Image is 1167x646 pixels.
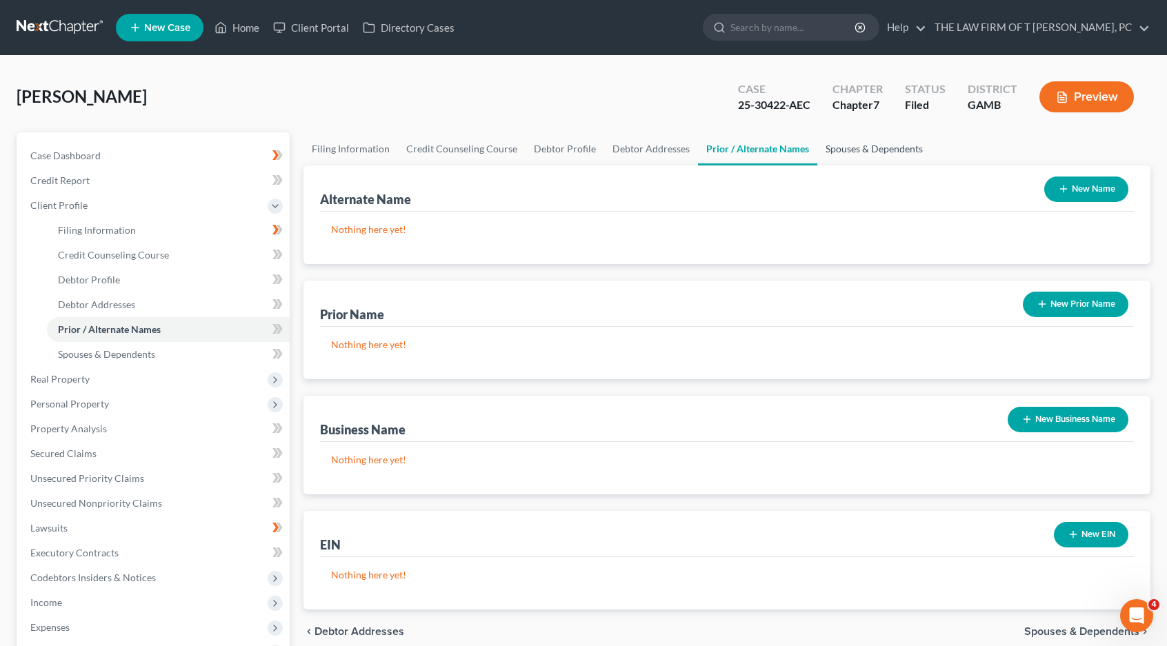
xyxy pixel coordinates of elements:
[30,447,97,459] span: Secured Claims
[17,86,147,106] span: [PERSON_NAME]
[19,416,290,441] a: Property Analysis
[331,453,1123,467] p: Nothing here yet!
[968,81,1017,97] div: District
[303,626,315,637] i: chevron_left
[1023,292,1128,317] button: New Prior Name
[928,15,1150,40] a: THE LAW FIRM OF T [PERSON_NAME], PC
[19,168,290,193] a: Credit Report
[58,348,155,360] span: Spouses & Dependents
[320,536,341,553] div: EIN
[19,491,290,516] a: Unsecured Nonpriority Claims
[303,626,404,637] button: chevron_left Debtor Addresses
[47,218,290,243] a: Filing Information
[47,243,290,268] a: Credit Counseling Course
[320,306,384,323] div: Prior Name
[19,441,290,466] a: Secured Claims
[30,472,144,484] span: Unsecured Priority Claims
[880,15,926,40] a: Help
[1044,176,1128,202] button: New Name
[905,81,946,97] div: Status
[30,522,68,534] span: Lawsuits
[730,14,857,40] input: Search by name...
[303,132,398,165] a: Filing Information
[30,547,119,558] span: Executory Contracts
[144,23,190,33] span: New Case
[58,249,169,261] span: Credit Counseling Course
[1024,626,1139,637] span: Spouses & Dependents
[47,268,290,292] a: Debtor Profile
[30,150,101,161] span: Case Dashboard
[331,568,1123,582] p: Nothing here yet!
[331,338,1123,352] p: Nothing here yet!
[1120,599,1153,632] iframe: Intercom live chat
[1008,407,1128,432] button: New Business Name
[320,191,411,208] div: Alternate Name
[320,421,406,438] div: Business Name
[698,132,817,165] a: Prior / Alternate Names
[19,466,290,491] a: Unsecured Priority Claims
[331,223,1123,236] p: Nothing here yet!
[19,143,290,168] a: Case Dashboard
[47,317,290,342] a: Prior / Alternate Names
[30,423,107,434] span: Property Analysis
[30,199,88,211] span: Client Profile
[1148,599,1159,610] span: 4
[738,81,810,97] div: Case
[832,97,883,113] div: Chapter
[30,398,109,410] span: Personal Property
[19,516,290,541] a: Lawsuits
[968,97,1017,113] div: GAMB
[208,15,266,40] a: Home
[604,132,698,165] a: Debtor Addresses
[315,626,404,637] span: Debtor Addresses
[1054,522,1128,547] button: New EIN
[398,132,526,165] a: Credit Counseling Course
[1039,81,1134,112] button: Preview
[30,497,162,509] span: Unsecured Nonpriority Claims
[58,224,136,236] span: Filing Information
[30,373,90,385] span: Real Property
[58,274,120,285] span: Debtor Profile
[526,132,604,165] a: Debtor Profile
[58,299,135,310] span: Debtor Addresses
[738,97,810,113] div: 25-30422-AEC
[47,342,290,367] a: Spouses & Dependents
[832,81,883,97] div: Chapter
[356,15,461,40] a: Directory Cases
[30,621,70,633] span: Expenses
[30,596,62,608] span: Income
[30,572,156,583] span: Codebtors Insiders & Notices
[1024,626,1150,637] button: Spouses & Dependents chevron_right
[817,132,931,165] a: Spouses & Dependents
[266,15,356,40] a: Client Portal
[47,292,290,317] a: Debtor Addresses
[873,98,879,111] span: 7
[905,97,946,113] div: Filed
[30,174,90,186] span: Credit Report
[58,323,161,335] span: Prior / Alternate Names
[19,541,290,565] a: Executory Contracts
